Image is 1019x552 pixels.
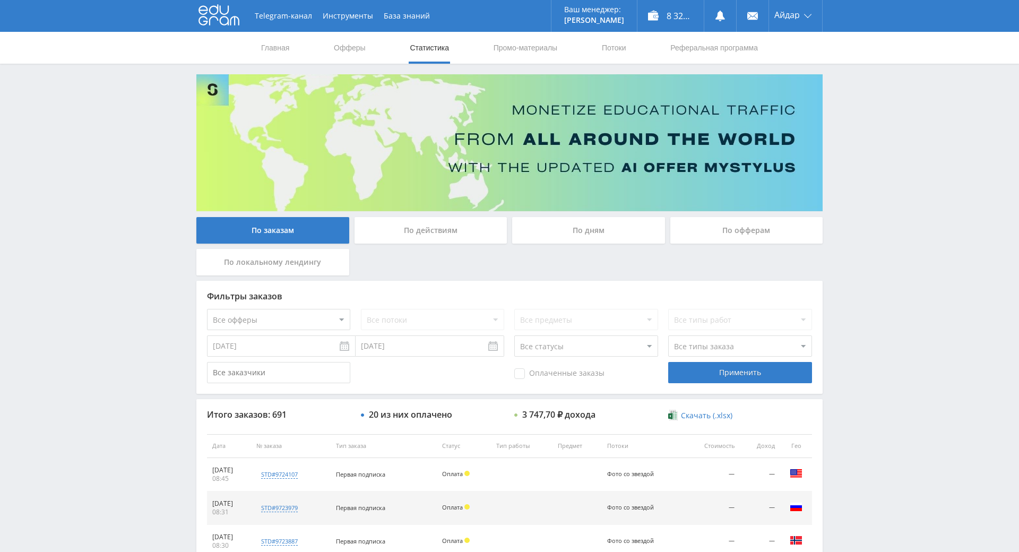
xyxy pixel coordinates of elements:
p: Ваш менеджер: [564,5,624,14]
div: Применить [668,362,811,383]
a: Статистика [409,32,450,64]
img: Banner [196,74,823,211]
div: По дням [512,217,665,244]
a: Потоки [601,32,627,64]
a: Офферы [333,32,367,64]
div: По заказам [196,217,349,244]
div: По действиям [355,217,507,244]
span: Айдар [774,11,800,19]
div: По локальному лендингу [196,249,349,275]
input: Все заказчики [207,362,350,383]
a: Реферальная программа [669,32,759,64]
div: По офферам [670,217,823,244]
p: [PERSON_NAME] [564,16,624,24]
a: Главная [260,32,290,64]
span: Оплаченные заказы [514,368,605,379]
div: Фильтры заказов [207,291,812,301]
a: Промо-материалы [493,32,558,64]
